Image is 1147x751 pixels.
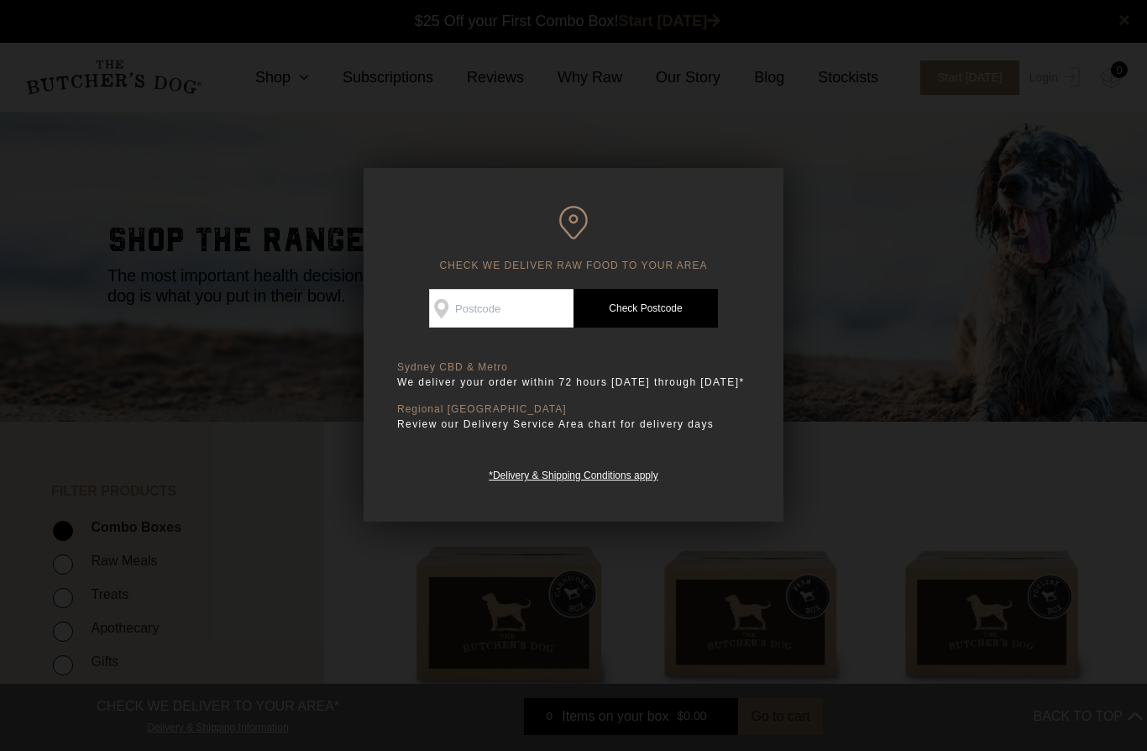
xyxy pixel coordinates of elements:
[397,206,750,272] h6: CHECK WE DELIVER RAW FOOD TO YOUR AREA
[489,465,657,481] a: *Delivery & Shipping Conditions apply
[573,289,718,328] a: Check Postcode
[397,403,750,416] p: Regional [GEOGRAPHIC_DATA]
[397,416,750,433] p: Review our Delivery Service Area chart for delivery days
[429,289,573,328] input: Postcode
[397,361,750,374] p: Sydney CBD & Metro
[397,374,750,391] p: We deliver your order within 72 hours [DATE] through [DATE]*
